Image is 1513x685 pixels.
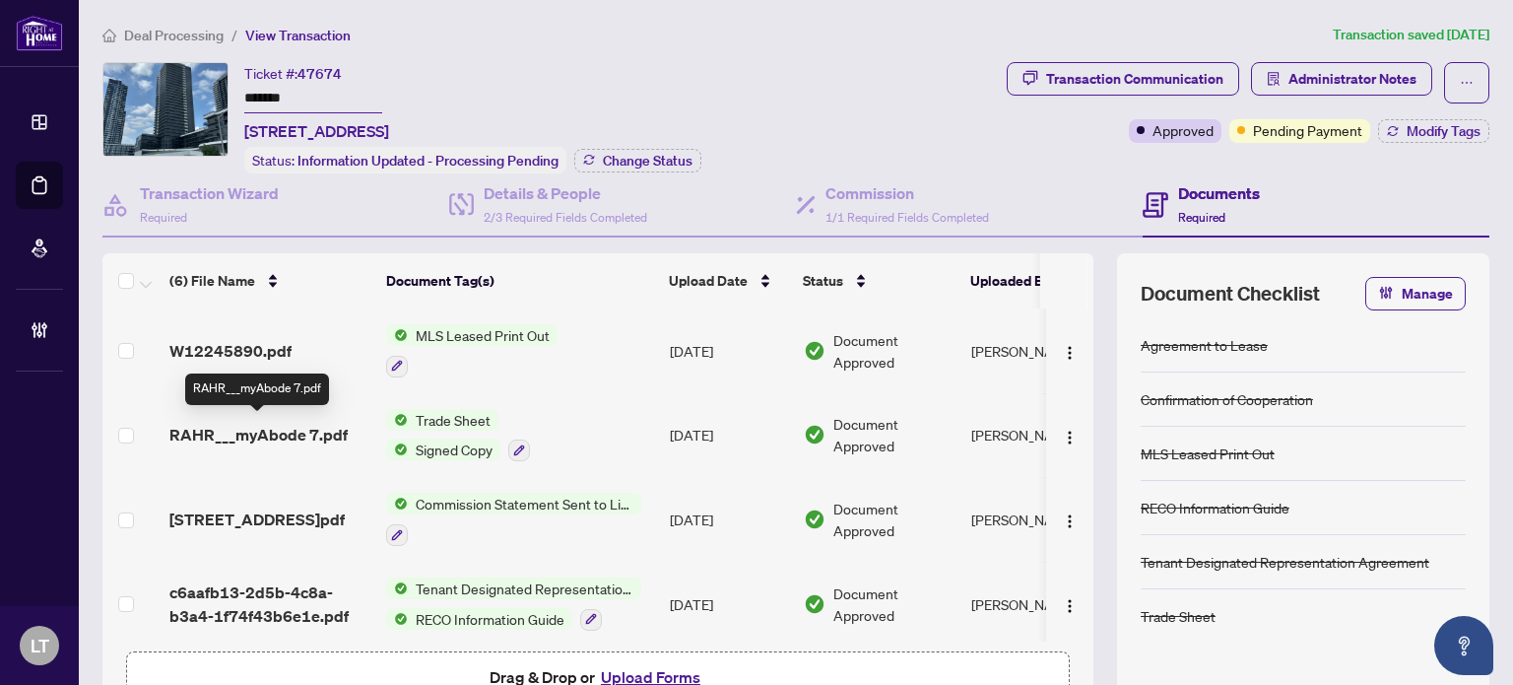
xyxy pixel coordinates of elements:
[124,27,224,44] span: Deal Processing
[245,27,351,44] span: View Transaction
[662,393,796,478] td: [DATE]
[1178,210,1225,225] span: Required
[1141,551,1429,573] div: Tenant Designated Representation Agreement
[1251,62,1432,96] button: Administrator Notes
[833,413,955,456] span: Document Approved
[408,608,572,630] span: RECO Information Guide
[169,270,255,292] span: (6) File Name
[378,253,661,308] th: Document Tag(s)
[169,423,348,446] span: RAHR___myAbode 7.pdf
[386,409,408,431] img: Status Icon
[963,477,1111,562] td: [PERSON_NAME]
[169,581,370,628] span: c6aafb13-2d5b-4c8a-b3a4-1f74f43b6e1e.pdf
[169,508,345,531] span: [STREET_ADDRESS]pdf
[962,253,1110,308] th: Uploaded By
[386,578,408,599] img: Status Icon
[386,324,408,346] img: Status Icon
[386,409,530,462] button: Status IconTrade SheetStatus IconSigned Copy
[386,439,408,460] img: Status Icon
[662,477,796,562] td: [DATE]
[963,308,1111,393] td: [PERSON_NAME]
[804,424,825,445] img: Document Status
[408,409,498,431] span: Trade Sheet
[386,493,641,546] button: Status IconCommission Statement Sent to Listing Brokerage
[1141,605,1216,627] div: Trade Sheet
[803,270,843,292] span: Status
[231,24,237,46] li: /
[140,210,187,225] span: Required
[1434,616,1493,675] button: Open asap
[244,62,342,85] div: Ticket #:
[1046,63,1223,95] div: Transaction Communication
[386,578,641,631] button: Status IconTenant Designated Representation AgreementStatus IconRECO Information Guide
[804,340,825,362] img: Document Status
[1267,72,1281,86] span: solution
[1062,598,1078,614] img: Logo
[825,210,989,225] span: 1/1 Required Fields Completed
[103,63,228,156] img: IMG-W12245890_1.jpg
[1141,497,1289,518] div: RECO Information Guide
[963,562,1111,647] td: [PERSON_NAME]
[1054,504,1085,535] button: Logo
[1062,514,1078,529] img: Logo
[408,493,641,514] span: Commission Statement Sent to Listing Brokerage
[1402,278,1453,309] span: Manage
[603,154,692,168] span: Change Status
[244,147,566,173] div: Status:
[574,149,701,172] button: Change Status
[662,308,796,393] td: [DATE]
[1141,388,1313,410] div: Confirmation of Cooperation
[244,119,389,143] span: [STREET_ADDRESS]
[1007,62,1239,96] button: Transaction Communication
[31,632,49,659] span: LT
[669,270,748,292] span: Upload Date
[297,152,559,170] span: Information Updated - Processing Pending
[662,562,796,647] td: [DATE]
[1253,119,1362,141] span: Pending Payment
[16,15,63,51] img: logo
[484,181,647,205] h4: Details & People
[825,181,989,205] h4: Commission
[408,578,641,599] span: Tenant Designated Representation Agreement
[1407,124,1480,138] span: Modify Tags
[661,253,795,308] th: Upload Date
[1062,345,1078,361] img: Logo
[484,210,647,225] span: 2/3 Required Fields Completed
[1152,119,1214,141] span: Approved
[102,29,116,42] span: home
[1365,277,1466,310] button: Manage
[1054,335,1085,367] button: Logo
[185,374,329,405] div: RAHR___myAbode 7.pdf
[1460,76,1474,90] span: ellipsis
[1054,588,1085,620] button: Logo
[386,324,558,377] button: Status IconMLS Leased Print Out
[140,181,279,205] h4: Transaction Wizard
[1141,280,1320,308] span: Document Checklist
[1141,334,1268,356] div: Agreement to Lease
[804,593,825,615] img: Document Status
[795,253,962,308] th: Status
[1054,419,1085,450] button: Logo
[1288,63,1416,95] span: Administrator Notes
[833,582,955,626] span: Document Approved
[297,65,342,83] span: 47674
[1378,119,1489,143] button: Modify Tags
[1141,443,1275,464] div: MLS Leased Print Out
[1333,24,1489,46] article: Transaction saved [DATE]
[386,608,408,630] img: Status Icon
[833,498,955,541] span: Document Approved
[408,324,558,346] span: MLS Leased Print Out
[804,509,825,530] img: Document Status
[963,393,1111,478] td: [PERSON_NAME]
[169,339,292,363] span: W12245890.pdf
[408,439,500,460] span: Signed Copy
[833,329,955,373] span: Document Approved
[1178,181,1260,205] h4: Documents
[162,253,378,308] th: (6) File Name
[1062,430,1078,445] img: Logo
[386,493,408,514] img: Status Icon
